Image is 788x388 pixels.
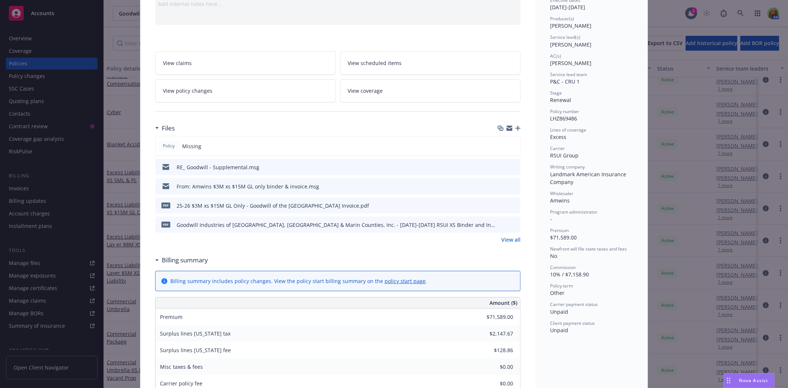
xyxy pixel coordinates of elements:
span: Surplus lines [US_STATE] fee [160,347,231,354]
span: AC(s) [550,53,561,59]
span: Wholesaler [550,190,573,197]
span: Commission [550,264,576,270]
span: Policy [161,143,176,149]
div: RE_ Goodwill - Supplemental.msg [177,163,259,171]
span: Premium [160,313,182,320]
span: Carrier policy fee [160,380,202,387]
button: preview file [511,202,518,210]
div: Drag to move [724,374,733,388]
span: Policy number [550,108,579,115]
input: 0.00 [470,361,518,372]
span: Carrier [550,145,565,152]
button: download file [499,202,505,210]
span: Excess [550,133,566,140]
a: View policy changes [155,79,336,102]
h3: Files [162,123,175,133]
span: [PERSON_NAME] [550,22,591,29]
span: Stage [550,90,562,96]
span: Service lead(s) [550,34,580,40]
span: Renewal [550,96,571,103]
button: Nova Assist [724,373,775,388]
h3: Billing summary [162,255,208,265]
span: P&C - CRU 1 [550,78,580,85]
span: pdf [161,202,170,208]
span: $71,589.00 [550,234,577,241]
a: View claims [155,51,336,75]
span: 10% / $7,158.90 [550,271,589,278]
span: Unpaid [550,308,568,315]
span: Writing company [550,164,585,170]
span: Other [550,289,564,296]
div: Billing summary includes policy changes. View the policy start billing summary on the . [170,277,427,285]
span: Service lead team [550,71,587,78]
span: Client payment status [550,320,595,326]
span: Producer(s) [550,16,574,22]
span: Program administrator [550,209,597,215]
span: Premium [550,227,569,234]
span: Lines of coverage [550,127,586,133]
span: Amwins [550,197,570,204]
a: View all [501,236,521,244]
span: Landmark American Insurance Company [550,171,628,186]
span: Policy term [550,283,573,289]
button: download file [499,163,505,171]
input: 0.00 [470,345,518,356]
input: 0.00 [470,328,518,339]
span: Nova Assist [739,377,768,384]
span: No [550,252,557,259]
div: 25-26 $3M xs $15M GL Only - Goodwill of the [GEOGRAPHIC_DATA] Invoice.pdf [177,202,369,210]
button: download file [499,221,505,229]
div: Goodwill Industries of [GEOGRAPHIC_DATA], [GEOGRAPHIC_DATA] & Marin Counties, Inc. - [DATE]-[DATE... [177,221,496,229]
span: Surplus lines [US_STATE] tax [160,330,231,337]
button: preview file [511,221,518,229]
span: [PERSON_NAME] [550,59,591,67]
a: View coverage [340,79,521,102]
button: download file [499,183,505,190]
span: Missing [182,142,201,150]
a: View scheduled items [340,51,521,75]
div: From: Amwins $3M xs $15M GL only binder & invoice.msg [177,183,319,190]
span: View scheduled items [348,59,402,67]
a: policy start page [385,278,426,285]
span: Misc taxes & fees [160,363,203,370]
span: Unpaid [550,327,568,334]
span: [PERSON_NAME] [550,41,591,48]
span: View claims [163,59,192,67]
span: View coverage [348,87,383,95]
span: Newfront will file state taxes and fees [550,246,627,252]
span: View policy changes [163,87,212,95]
span: - [550,215,552,222]
div: Files [155,123,175,133]
input: 0.00 [470,312,518,323]
span: RSUI Group [550,152,579,159]
button: preview file [511,163,518,171]
button: preview file [511,183,518,190]
span: pdf [161,222,170,227]
span: Carrier payment status [550,301,598,307]
span: LHZ869486 [550,115,577,122]
span: Amount ($) [489,299,517,307]
div: Billing summary [155,255,208,265]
